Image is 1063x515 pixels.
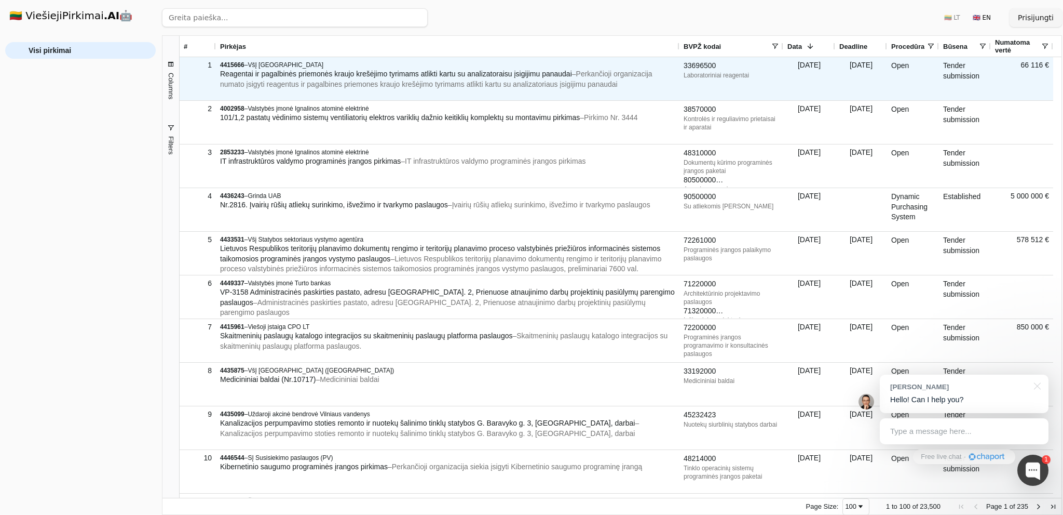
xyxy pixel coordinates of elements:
strong: .AI [104,9,120,22]
span: 4435875 [220,367,244,374]
div: 48310000 [684,148,779,159]
span: VšĮ [GEOGRAPHIC_DATA] ([GEOGRAPHIC_DATA]) [248,367,394,374]
div: – [220,61,675,69]
div: [DATE] [783,406,835,450]
span: Viešoji įstaiga CPO LT [248,323,309,331]
div: Tender submission [939,319,991,362]
div: Open [887,144,939,188]
span: Visi pirkimai [29,43,71,58]
div: – [220,454,675,462]
span: 101/1,2 pastatų vėdinimo sistemų ventiliatorių elektros variklių dažnio keitiklių komplektų su mo... [220,113,580,122]
div: 1 [184,58,212,73]
span: of [912,503,918,510]
div: [DATE] [783,319,835,362]
span: VšĮ [GEOGRAPHIC_DATA] [248,61,323,69]
span: Všį Statybos sektoriaus vystymo agentūra [248,236,363,243]
div: Su atliekomis [PERSON_NAME] [684,202,779,210]
div: 71320000 [684,306,779,316]
span: 1 [886,503,890,510]
span: Skaitmeninių paslaugų katalogo integracijos su skaitmeninių paslaugų platforma paslaugos [220,332,512,340]
div: Programinės įrangos programavimo ir konsultacinės paslaugos [684,333,779,358]
div: [DATE] [783,57,835,100]
span: Free live chat [921,452,961,462]
span: 4449337 [220,280,244,287]
div: [DATE] [783,144,835,188]
div: – [220,410,675,418]
span: to [892,503,897,510]
span: 4436243 [220,192,244,200]
div: · [964,452,966,462]
div: Last Page [1049,503,1057,511]
span: 2853233 [220,149,244,156]
div: – [220,148,675,156]
div: Open [887,232,939,275]
div: Tender submission [939,101,991,144]
div: Dynamic Purchasing System [887,188,939,231]
div: Open [887,275,939,319]
span: – Kanalizacijos perpumpavimo stoties remonto ir nuotekų šalinimo tinklų statybos G. Baravyko g. 3... [220,419,639,438]
span: Būsena [943,43,967,50]
div: 8 [184,363,212,378]
span: BVPŽ kodai [684,43,721,50]
div: 5 000 000 € [991,188,1053,231]
div: 66 116 € [991,57,1053,100]
div: – [220,192,675,200]
div: Type a message here... [880,418,1048,444]
div: Open [887,363,939,406]
div: 1 [1042,455,1051,464]
div: [DATE] [835,450,887,493]
a: Free live chat· [913,450,1015,464]
div: [DATE] [835,275,887,319]
span: – Įvairių rūšių atliekų surinkimo, išvežimo ir tvarkymo paslaugos [448,201,650,209]
div: 33100000 [684,497,779,508]
div: – [220,323,675,331]
span: – Perkančioji organizacija numato įsigyti reagentus ir pagalbines priemones kraujo krešėjimo tyri... [220,70,652,88]
div: 2 [184,101,212,116]
span: Grinda UAB [248,192,281,200]
div: [DATE] [835,101,887,144]
input: Greita paieška... [162,8,428,27]
div: Established [939,188,991,231]
span: Columns [167,73,174,99]
div: Medicininiai baldai [684,377,779,385]
span: Kanalizacijos perpumpavimo stoties remonto ir nuotekų šalinimo tinklų statybos G. Baravyko g. 3, ... [220,419,635,427]
div: [DATE] [783,450,835,493]
span: Kibernetinio saugumo programinės įrangos pirkimas [220,463,388,471]
div: 33192000 [684,366,779,377]
span: – Medicininiai baldai [316,375,379,384]
span: – IT infrastruktūros valdymo programinės įrangos pirkimas [401,157,585,165]
div: Laboratoriniai reagentai [684,71,779,80]
span: # [184,43,187,50]
span: Filters [167,136,174,154]
div: 90500000 [684,192,779,202]
div: 38570000 [684,104,779,115]
div: 33696500 [684,61,779,71]
div: – [220,366,675,375]
span: Nr.2816. Įvairių rūšių atliekų surinkimo, išvežimo ir tvarkymo paslaugos [220,201,448,209]
div: 6 [184,276,212,291]
div: [DATE] [835,319,887,362]
span: – Skaitmeninių paslaugų katalogo integracijos su skaitmeninių paslaugų platforma paslaugos. [220,332,667,350]
div: [DATE] [783,232,835,275]
span: of [1010,503,1015,510]
div: 48214000 [684,454,779,464]
div: [DATE] [835,363,887,406]
span: – Administracinės paskirties pastato, adresu [GEOGRAPHIC_DATA]. 2, Prienuose atnaujinimo darbų pr... [220,298,646,317]
div: 11 [184,494,212,509]
div: 72200000 [684,323,779,333]
div: [DATE] [783,275,835,319]
div: 7 [184,320,212,335]
div: Nuotekų siurblinių statybos darbai [684,420,779,429]
span: – Perkančioji organizacija siekia įsigyti Kibernetinio saugumo programinę įrangą [388,463,642,471]
div: 578 512 € [991,232,1053,275]
div: Programinės įrangos palaikymo paslaugos [684,246,779,262]
div: Tender submission [939,363,991,406]
div: – [220,235,675,244]
div: Inžinerinio projektavimo paslaugos [684,316,779,324]
div: Page Size [842,498,869,515]
span: – Pirkimo Nr. 3444 [580,113,637,122]
div: Tinklo operacinių sistemų programinės įrangos paketai [684,464,779,481]
span: SĮ Susisiekimo paslaugos (PV) [248,454,333,461]
div: Tender submission [939,450,991,493]
span: IT infrastruktūros valdymo programinės įrangos pirkimas [220,157,401,165]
